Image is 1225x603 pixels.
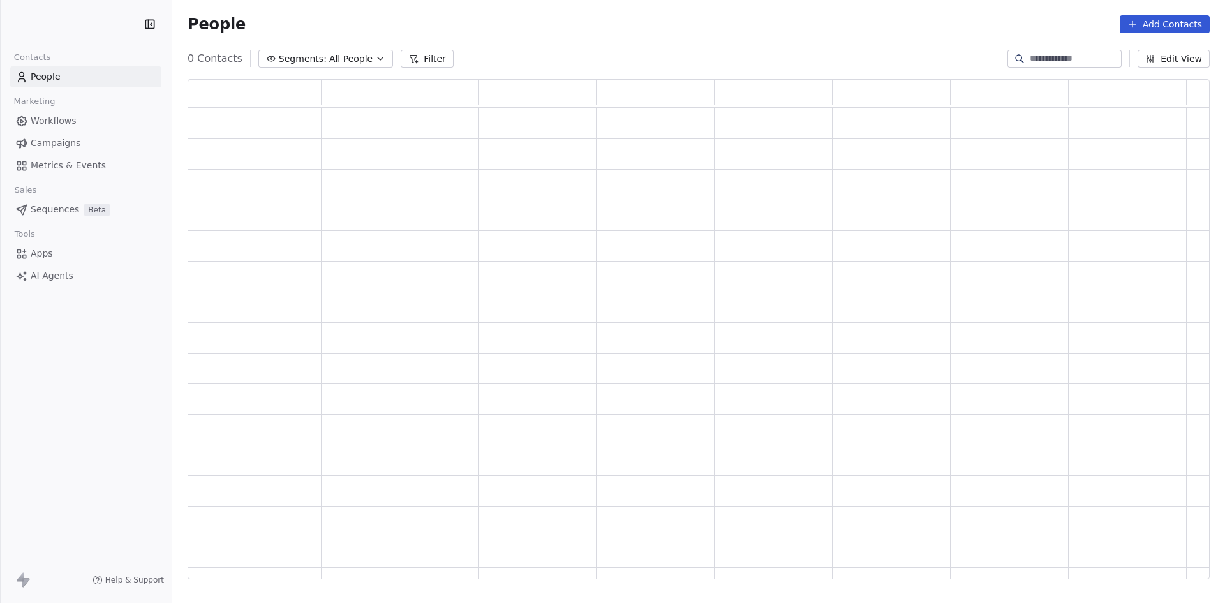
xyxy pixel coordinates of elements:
[279,52,327,66] span: Segments:
[10,265,161,287] a: AI Agents
[401,50,454,68] button: Filter
[188,15,246,34] span: People
[10,243,161,264] a: Apps
[31,137,80,150] span: Campaigns
[10,110,161,131] a: Workflows
[8,92,61,111] span: Marketing
[31,269,73,283] span: AI Agents
[31,247,53,260] span: Apps
[93,575,164,585] a: Help & Support
[188,51,242,66] span: 0 Contacts
[8,48,56,67] span: Contacts
[9,225,40,244] span: Tools
[10,66,161,87] a: People
[105,575,164,585] span: Help & Support
[1138,50,1210,68] button: Edit View
[10,133,161,154] a: Campaigns
[31,203,79,216] span: Sequences
[84,204,110,216] span: Beta
[31,114,77,128] span: Workflows
[10,199,161,220] a: SequencesBeta
[1120,15,1210,33] button: Add Contacts
[9,181,42,200] span: Sales
[329,52,373,66] span: All People
[31,70,61,84] span: People
[10,155,161,176] a: Metrics & Events
[31,159,106,172] span: Metrics & Events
